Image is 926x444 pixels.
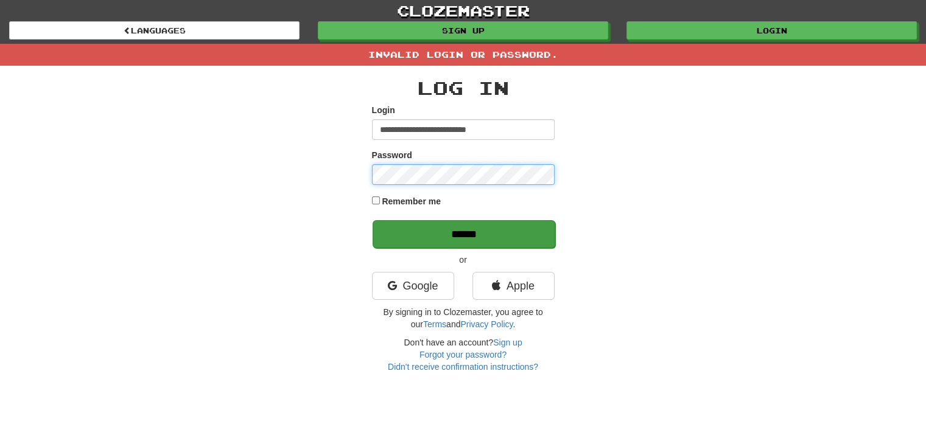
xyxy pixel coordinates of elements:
p: or [372,254,555,266]
label: Password [372,149,412,161]
a: Didn't receive confirmation instructions? [388,362,538,372]
a: Apple [472,272,555,300]
a: Sign up [318,21,608,40]
label: Remember me [382,195,441,207]
a: Privacy Policy [460,319,513,329]
p: By signing in to Clozemaster, you agree to our and . [372,306,555,330]
a: Terms [423,319,446,329]
label: Login [372,104,395,116]
div: Don't have an account? [372,336,555,373]
a: Google [372,272,454,300]
a: Forgot your password? [419,350,507,359]
a: Languages [9,21,300,40]
h2: Log In [372,78,555,98]
a: Login [626,21,917,40]
a: Sign up [493,338,522,347]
